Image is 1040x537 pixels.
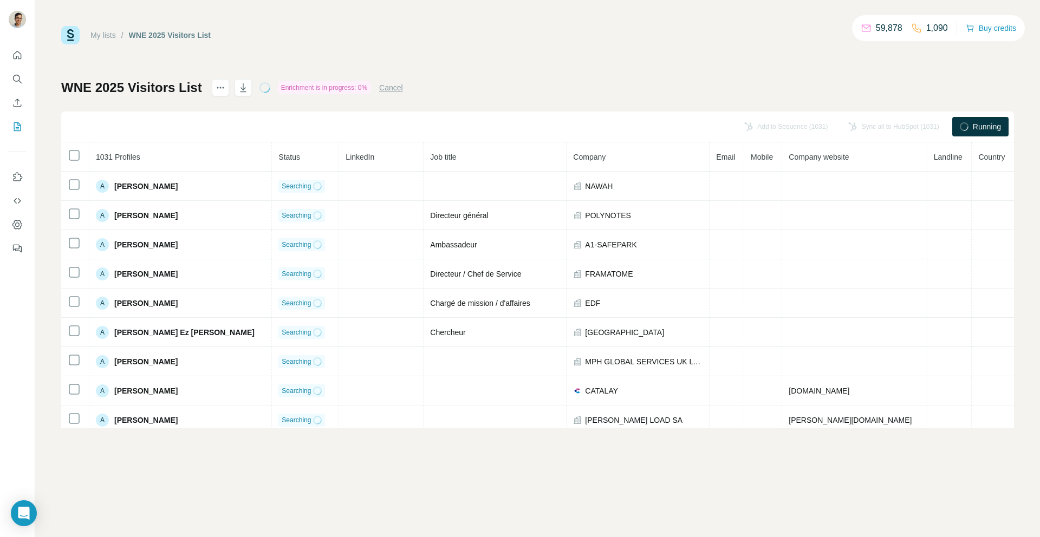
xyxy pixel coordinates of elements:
[585,210,631,221] span: POLYNOTES
[430,153,456,161] span: Job title
[789,153,849,161] span: Company website
[278,153,300,161] span: Status
[430,211,488,220] span: Directeur général
[61,26,80,44] img: Surfe Logo
[9,117,26,136] button: My lists
[114,298,178,309] span: [PERSON_NAME]
[282,415,311,425] span: Searching
[9,167,26,187] button: Use Surfe on LinkedIn
[585,298,600,309] span: EDF
[96,180,109,193] div: A
[282,386,311,396] span: Searching
[430,299,530,307] span: Chargé de mission / d'affaires
[61,79,202,96] h1: WNE 2025 Visitors List
[430,328,465,337] span: Chercheur
[212,79,229,96] button: actions
[96,238,109,251] div: A
[751,153,773,161] span: Mobile
[114,181,178,192] span: [PERSON_NAME]
[96,267,109,280] div: A
[573,387,582,395] img: company-logo
[9,11,26,28] img: Avatar
[585,239,636,250] span: A1-SAFEPARK
[379,82,403,93] button: Cancel
[585,356,703,367] span: MPH GLOBAL SERVICES UK LTD
[9,239,26,258] button: Feedback
[9,191,26,211] button: Use Surfe API
[876,22,902,35] p: 59,878
[430,240,477,249] span: Ambassadeur
[9,69,26,89] button: Search
[585,181,613,192] span: NAWAH
[9,215,26,234] button: Dashboard
[9,45,26,65] button: Quick start
[114,268,178,279] span: [PERSON_NAME]
[114,239,178,250] span: [PERSON_NAME]
[282,181,311,191] span: Searching
[585,385,618,396] span: CATALAY
[282,357,311,366] span: Searching
[114,356,178,367] span: [PERSON_NAME]
[282,269,311,279] span: Searching
[96,414,109,427] div: A
[926,22,948,35] p: 1,090
[96,355,109,368] div: A
[114,385,178,396] span: [PERSON_NAME]
[9,93,26,113] button: Enrich CSV
[585,327,664,338] span: [GEOGRAPHIC_DATA]
[966,21,1016,36] button: Buy credits
[934,153,963,161] span: Landline
[789,416,912,424] span: [PERSON_NAME][DOMAIN_NAME]
[96,297,109,310] div: A
[282,240,311,250] span: Searching
[11,500,37,526] div: Open Intercom Messenger
[96,209,109,222] div: A
[121,30,123,41] li: /
[573,153,606,161] span: Company
[96,153,140,161] span: 1031 Profiles
[585,268,633,279] span: FRAMATOME
[973,121,1001,132] span: Running
[430,270,521,278] span: Directeur / Chef de Service
[585,415,682,425] span: [PERSON_NAME] LOAD SA
[96,384,109,397] div: A
[96,326,109,339] div: A
[129,30,211,41] div: WNE 2025 Visitors List
[114,327,255,338] span: [PERSON_NAME] Ez [PERSON_NAME]
[978,153,1005,161] span: Country
[716,153,735,161] span: Email
[114,415,178,425] span: [PERSON_NAME]
[278,81,370,94] div: Enrichment is in progress: 0%
[90,31,116,40] a: My lists
[282,328,311,337] span: Searching
[282,211,311,220] span: Searching
[346,153,374,161] span: LinkedIn
[282,298,311,308] span: Searching
[789,387,849,395] span: [DOMAIN_NAME]
[114,210,178,221] span: [PERSON_NAME]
